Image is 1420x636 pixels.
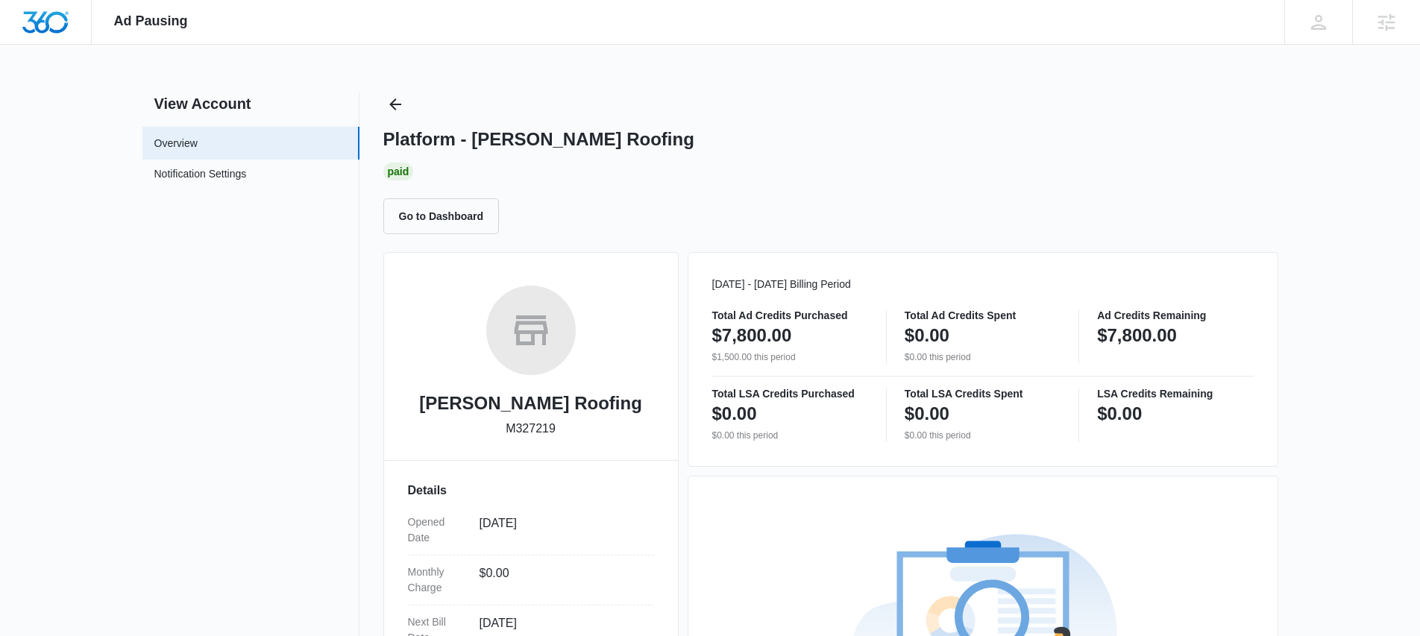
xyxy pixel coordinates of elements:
p: Ad Credits Remaining [1097,310,1253,321]
a: Overview [154,136,198,151]
button: Back [383,92,407,116]
button: Go to Dashboard [383,198,500,234]
h2: [PERSON_NAME] Roofing [419,390,642,417]
h2: View Account [142,92,359,115]
a: Go to Dashboard [383,210,509,222]
h3: Details [408,482,654,500]
p: Total Ad Credits Spent [905,310,1061,321]
p: [DATE] - [DATE] Billing Period [712,277,1254,292]
p: $0.00 this period [905,350,1061,364]
p: Total LSA Credits Purchased [712,388,868,399]
h1: Platform - [PERSON_NAME] Roofing [383,128,694,151]
p: $0.00 this period [905,429,1061,442]
p: $0.00 [905,402,949,426]
span: Ad Pausing [114,13,188,29]
p: LSA Credits Remaining [1097,388,1253,399]
dt: Monthly Charge [408,564,468,596]
p: $1,500.00 this period [712,350,868,364]
p: Total LSA Credits Spent [905,388,1061,399]
div: Paid [383,163,414,180]
p: $0.00 [712,402,757,426]
p: Total Ad Credits Purchased [712,310,868,321]
p: $0.00 [905,324,949,347]
p: $0.00 [1097,402,1142,426]
div: Monthly Charge$0.00 [408,555,654,605]
div: Opened Date[DATE] [408,506,654,555]
dt: Opened Date [408,514,468,546]
p: $7,800.00 [712,324,792,347]
dd: $0.00 [480,564,642,596]
dd: [DATE] [480,514,642,546]
p: $7,800.00 [1097,324,1177,347]
p: M327219 [506,420,556,438]
p: $0.00 this period [712,429,868,442]
a: Notification Settings [154,166,247,186]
